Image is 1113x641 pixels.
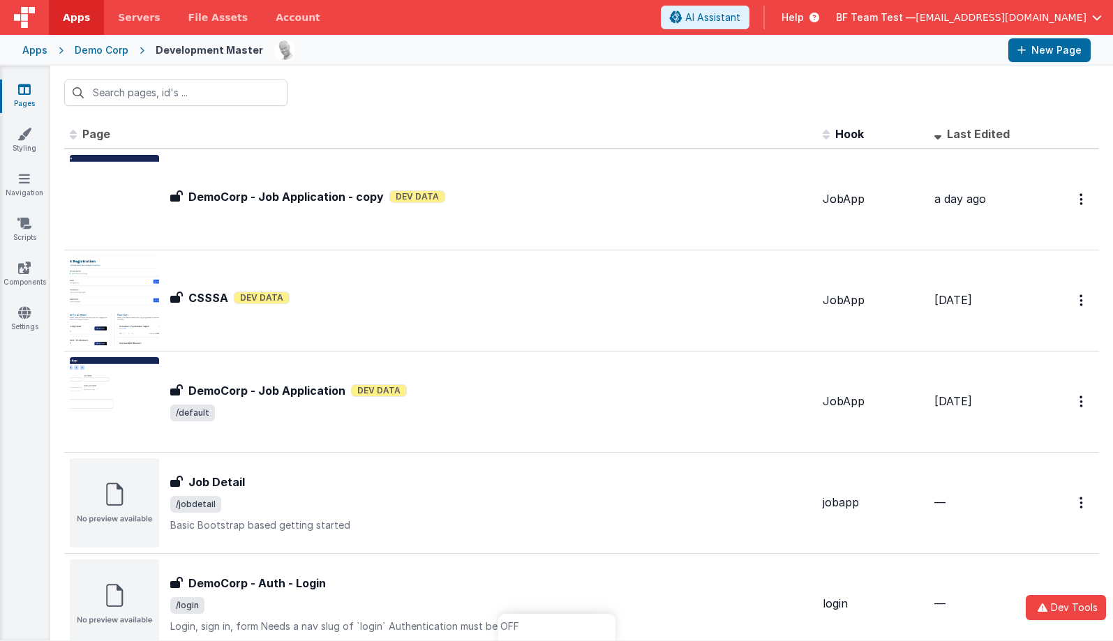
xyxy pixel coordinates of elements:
[836,10,916,24] span: BF Team Test —
[170,405,215,421] span: /default
[75,43,128,57] div: Demo Corp
[1008,38,1091,62] button: New Page
[170,518,812,532] p: Basic Bootstrap based getting started
[64,80,287,106] input: Search pages, id's ...
[1071,589,1093,618] button: Options
[916,10,1086,24] span: [EMAIL_ADDRESS][DOMAIN_NAME]
[170,597,204,614] span: /login
[188,188,384,205] h3: DemoCorp - Job Application - copy
[188,289,228,306] h3: CSSSA
[188,10,248,24] span: File Assets
[1071,286,1093,315] button: Options
[934,192,986,206] span: a day ago
[156,43,263,57] div: Development Master
[118,10,160,24] span: Servers
[234,292,290,304] span: Dev Data
[1071,488,1093,517] button: Options
[661,6,749,29] button: AI Assistant
[188,474,245,490] h3: Job Detail
[22,43,47,57] div: Apps
[823,495,923,511] div: jobapp
[782,10,804,24] span: Help
[170,496,221,513] span: /jobdetail
[82,127,110,141] span: Page
[351,384,407,397] span: Dev Data
[934,394,972,408] span: [DATE]
[188,575,326,591] h3: DemoCorp - Auth - Login
[823,393,923,409] div: JobApp
[1071,387,1093,416] button: Options
[170,619,812,633] p: Login, sign in, form Needs a nav slug of `login` Authentication must be OFF
[685,10,740,24] span: AI Assistant
[947,127,1010,141] span: Last Edited
[275,40,294,60] img: 11ac31fe5dc3d0eff3fbbbf7b26fa6e1
[1026,595,1106,620] button: Dev Tools
[188,382,345,399] h3: DemoCorp - Job Application
[835,127,864,141] span: Hook
[836,10,1102,24] button: BF Team Test — [EMAIL_ADDRESS][DOMAIN_NAME]
[934,495,946,509] span: —
[823,596,923,612] div: login
[823,191,923,207] div: JobApp
[63,10,90,24] span: Apps
[823,292,923,308] div: JobApp
[389,190,445,203] span: Dev Data
[934,293,972,307] span: [DATE]
[1071,185,1093,213] button: Options
[934,596,946,610] span: —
